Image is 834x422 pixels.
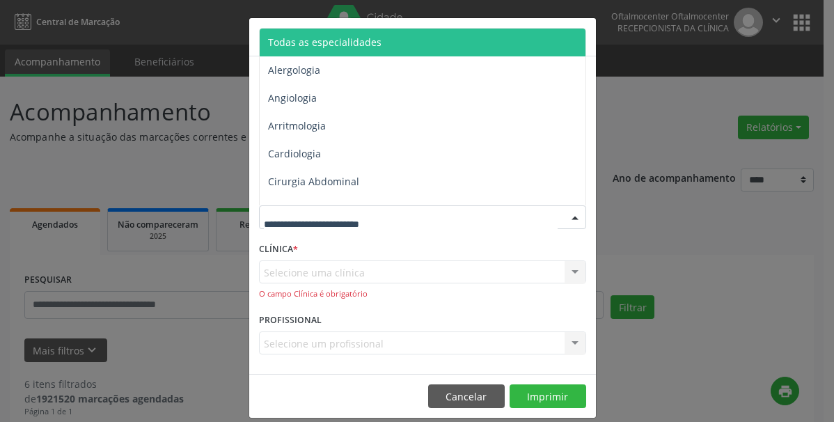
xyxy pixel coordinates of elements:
[510,384,586,408] button: Imprimir
[268,147,321,160] span: Cardiologia
[259,28,418,46] h5: Relatório de agendamentos
[568,18,596,52] button: Close
[268,91,317,104] span: Angiologia
[428,384,505,408] button: Cancelar
[268,175,359,188] span: Cirurgia Abdominal
[259,288,586,300] div: O campo Clínica é obrigatório
[268,119,326,132] span: Arritmologia
[268,36,381,49] span: Todas as especialidades
[268,63,320,77] span: Alergologia
[268,203,354,216] span: Cirurgia Bariatrica
[259,310,322,331] label: PROFISSIONAL
[259,239,298,260] label: CLÍNICA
